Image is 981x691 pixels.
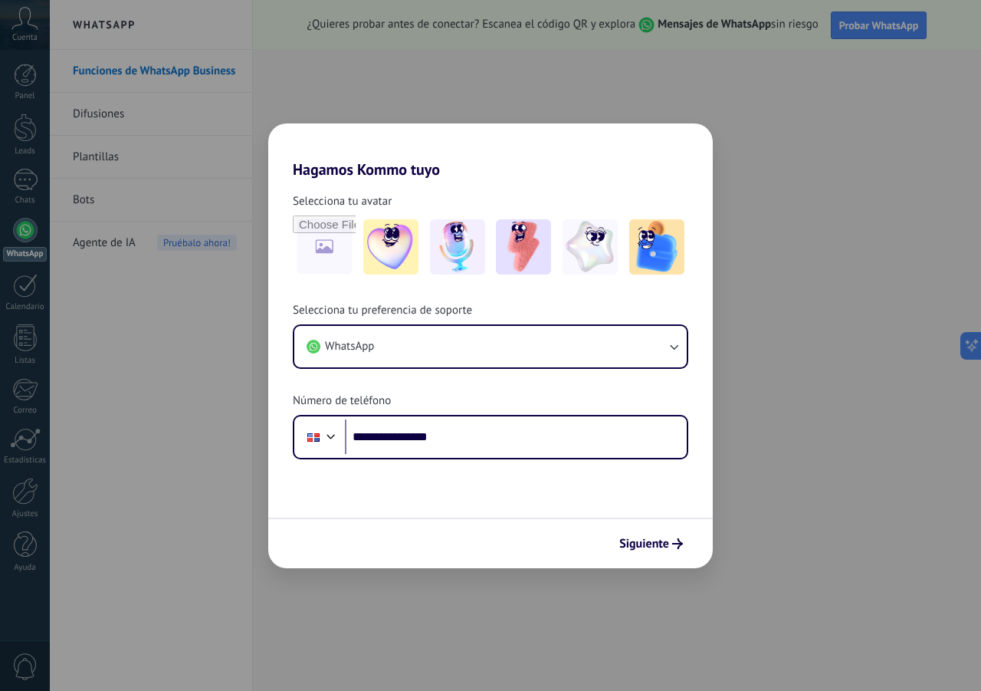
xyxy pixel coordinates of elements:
[325,339,374,354] span: WhatsApp
[294,326,687,367] button: WhatsApp
[293,194,392,209] span: Selecciona tu avatar
[619,538,669,549] span: Siguiente
[629,219,684,275] img: -5.jpeg
[299,421,328,453] div: Dominican Republic: + 1
[363,219,418,275] img: -1.jpeg
[496,219,551,275] img: -3.jpeg
[612,531,690,557] button: Siguiente
[563,219,618,275] img: -4.jpeg
[430,219,485,275] img: -2.jpeg
[293,393,391,409] span: Número de teléfono
[268,123,713,179] h2: Hagamos Kommo tuyo
[293,303,472,318] span: Selecciona tu preferencia de soporte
